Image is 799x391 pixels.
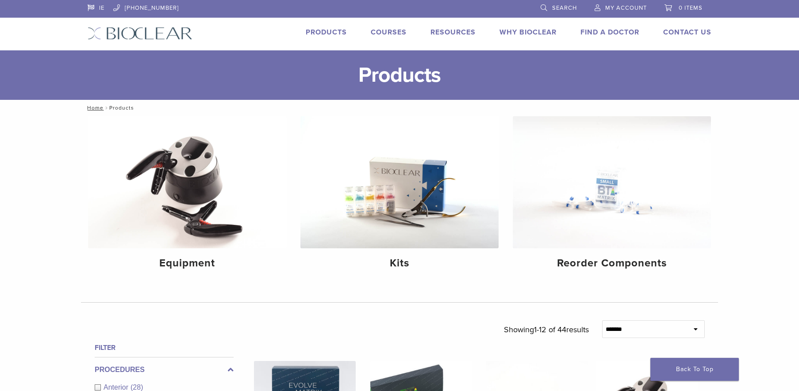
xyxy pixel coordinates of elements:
a: Kits [300,116,499,277]
a: Equipment [88,116,286,277]
a: Resources [430,28,476,37]
span: 1-12 of 44 [534,325,566,334]
h4: Reorder Components [520,255,704,271]
a: Courses [371,28,407,37]
span: / [104,106,109,110]
span: 0 items [679,4,703,11]
a: Contact Us [663,28,711,37]
span: Anterior [104,383,131,391]
label: Procedures [95,364,234,375]
h4: Filter [95,342,234,353]
a: Reorder Components [513,116,711,277]
a: Why Bioclear [499,28,557,37]
a: Back To Top [650,358,739,381]
h4: Equipment [95,255,279,271]
img: Bioclear [88,27,192,40]
a: Products [306,28,347,37]
nav: Products [81,100,718,116]
img: Equipment [88,116,286,248]
span: My Account [605,4,647,11]
a: Find A Doctor [580,28,639,37]
h4: Kits [307,255,492,271]
p: Showing results [504,320,589,339]
span: Search [552,4,577,11]
a: Home [85,105,104,111]
span: (28) [131,383,143,391]
img: Kits [300,116,499,248]
img: Reorder Components [513,116,711,248]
